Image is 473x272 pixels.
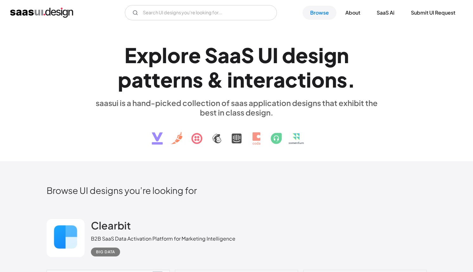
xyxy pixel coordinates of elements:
[229,43,241,67] div: a
[311,67,325,92] div: o
[306,67,311,92] div: i
[118,67,131,92] div: p
[245,67,253,92] div: t
[273,67,285,92] div: a
[137,43,148,67] div: x
[141,117,333,150] img: text, icon, saas logo
[296,43,308,67] div: e
[91,43,382,92] h1: Explore SaaS UI design patterns & interactions.
[167,43,181,67] div: o
[10,8,73,18] a: home
[91,235,235,242] div: B2B SaaS Data Activation Platform for Marketing Intelligence
[369,6,402,20] a: SaaS Ai
[96,248,115,256] div: Big Data
[125,5,277,20] input: Search UI designs you're looking for...
[173,67,181,92] div: r
[258,43,272,67] div: U
[181,43,189,67] div: r
[308,43,318,67] div: s
[403,6,463,20] a: Submit UI Request
[189,43,201,67] div: e
[91,98,382,117] div: saasui is a hand-picked collection of saas application designs that exhibit the best in class des...
[337,67,347,92] div: s
[233,67,245,92] div: n
[125,43,137,67] div: E
[218,43,229,67] div: a
[162,43,167,67] div: l
[160,67,173,92] div: e
[253,67,265,92] div: e
[152,67,160,92] div: t
[265,67,273,92] div: r
[143,67,152,92] div: t
[227,67,233,92] div: i
[91,219,131,235] a: Clearbit
[272,43,278,67] div: I
[47,185,427,196] h2: Browse UI designs you’re looking for
[337,43,349,67] div: n
[193,67,203,92] div: s
[282,43,296,67] div: d
[285,67,297,92] div: c
[338,6,368,20] a: About
[207,67,223,92] div: &
[325,67,337,92] div: n
[205,43,218,67] div: S
[91,219,131,232] h2: Clearbit
[148,43,162,67] div: p
[303,6,336,20] a: Browse
[297,67,306,92] div: t
[241,43,254,67] div: S
[131,67,143,92] div: a
[347,67,355,92] div: .
[324,43,337,67] div: g
[181,67,193,92] div: n
[318,43,324,67] div: i
[125,5,277,20] form: Email Form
